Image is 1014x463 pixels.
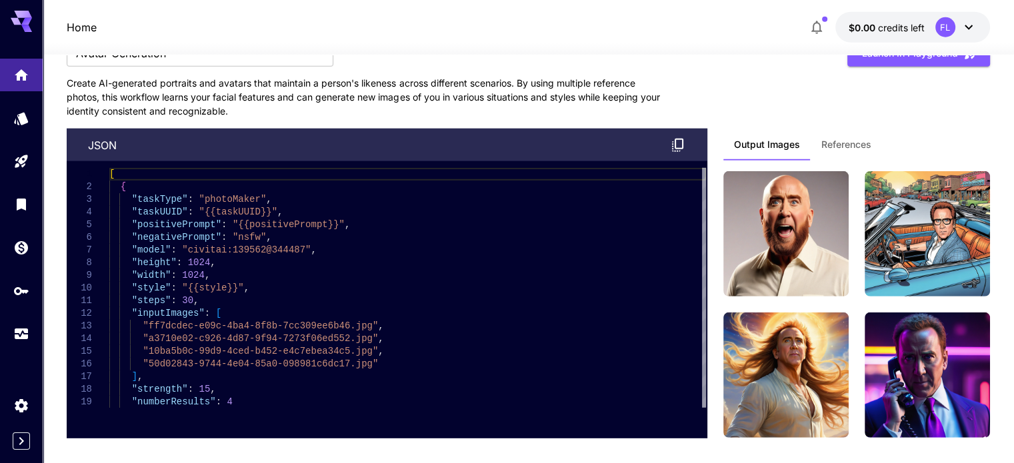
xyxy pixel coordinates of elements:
p: json [88,137,117,153]
span: [ [216,308,221,318]
span: ] [132,371,137,382]
span: : [205,308,210,318]
span: 1024 [188,257,211,268]
span: , [137,371,143,382]
span: : [188,194,193,205]
div: 5 [67,219,92,231]
span: [ [109,169,115,179]
span: References [821,139,871,151]
span: "width" [132,270,171,280]
div: Models [13,106,29,123]
span: , [211,384,216,394]
span: "civitai:139562@344487" [183,244,311,255]
span: , [345,219,350,230]
div: 17 [67,370,92,383]
div: 11 [67,294,92,307]
nav: breadcrumb [67,19,97,35]
span: "strength" [132,384,188,394]
span: : [216,396,221,407]
div: Usage [13,326,29,342]
span: { [121,181,126,192]
div: API Keys [13,282,29,299]
div: 19 [67,396,92,408]
span: 15 [199,384,211,394]
span: , [277,207,283,217]
div: 18 [67,383,92,396]
button: $0.00FL [835,12,990,43]
span: "{{style}}" [183,282,244,293]
button: Expand sidebar [13,432,30,450]
span: "numberResults" [132,396,216,407]
span: "model" [132,244,171,255]
span: credits left [878,22,925,33]
div: 6 [67,231,92,244]
span: , [379,333,384,344]
span: : [171,295,177,306]
span: , [267,232,272,242]
div: Settings [13,397,29,414]
span: "ff7dcdec-e09c-4ba4-8f8b-7cc309ee6b46.jpg" [143,320,379,331]
span: "50d02843-9744-4e04-85a0-098981c6dc17.jpg" [143,358,379,369]
div: 14 [67,332,92,345]
span: Output Images [734,139,800,151]
div: 13 [67,320,92,332]
div: Wallet [13,239,29,256]
div: 12 [67,307,92,320]
span: "{{taskUUID}}" [199,207,278,217]
span: 30 [183,295,194,306]
span: , [379,346,384,356]
span: , [379,320,384,331]
span: "positivePrompt" [132,219,221,230]
p: Create AI-generated portraits and avatars that maintain a person's likeness across different scen... [67,76,667,118]
span: , [211,257,216,268]
span: : [171,244,177,255]
div: 2 [67,181,92,193]
img: man rwre long hair, enjoying sun and wind [723,171,849,296]
span: : [221,232,227,242]
span: "photoMaker" [199,194,267,205]
span: "taskType" [132,194,188,205]
span: : [188,207,193,217]
div: 3 [67,193,92,206]
span: , [267,194,272,205]
div: 16 [67,358,92,370]
div: 9 [67,269,92,282]
a: Home [67,19,97,35]
span: "nsfw" [233,232,266,242]
span: : [177,257,182,268]
span: , [193,295,199,306]
span: "a3710e02-c926-4d87-9f94-7273f06ed552.jpg" [143,333,379,344]
div: 15 [67,345,92,358]
div: 4 [67,206,92,219]
span: , [311,244,317,255]
div: 8 [67,256,92,269]
div: Playground [13,153,29,170]
div: 7 [67,244,92,256]
span: : [171,282,177,293]
span: "negativePrompt" [132,232,221,242]
span: , [205,270,210,280]
span: : [171,270,177,280]
img: closeup man rwre on the phone, wearing a suit [865,312,990,438]
span: "inputImages" [132,308,205,318]
span: : [188,384,193,394]
span: : [221,219,227,230]
div: Home [13,63,29,79]
span: "steps" [132,295,171,306]
div: $0.00 [849,21,925,35]
span: "taskUUID" [132,207,188,217]
div: FL [935,17,955,37]
img: man rwre in a convertible car [865,171,990,296]
span: "10ba5b0c-99d9-4ced-b452-e4c7ebea34c5.jpg" [143,346,379,356]
span: "style" [132,282,171,293]
span: , [244,282,249,293]
div: 10 [67,282,92,294]
img: man rwre long hair, enjoying sun and wind` - Style: `Fantasy art [723,312,849,438]
span: 4 [227,396,233,407]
